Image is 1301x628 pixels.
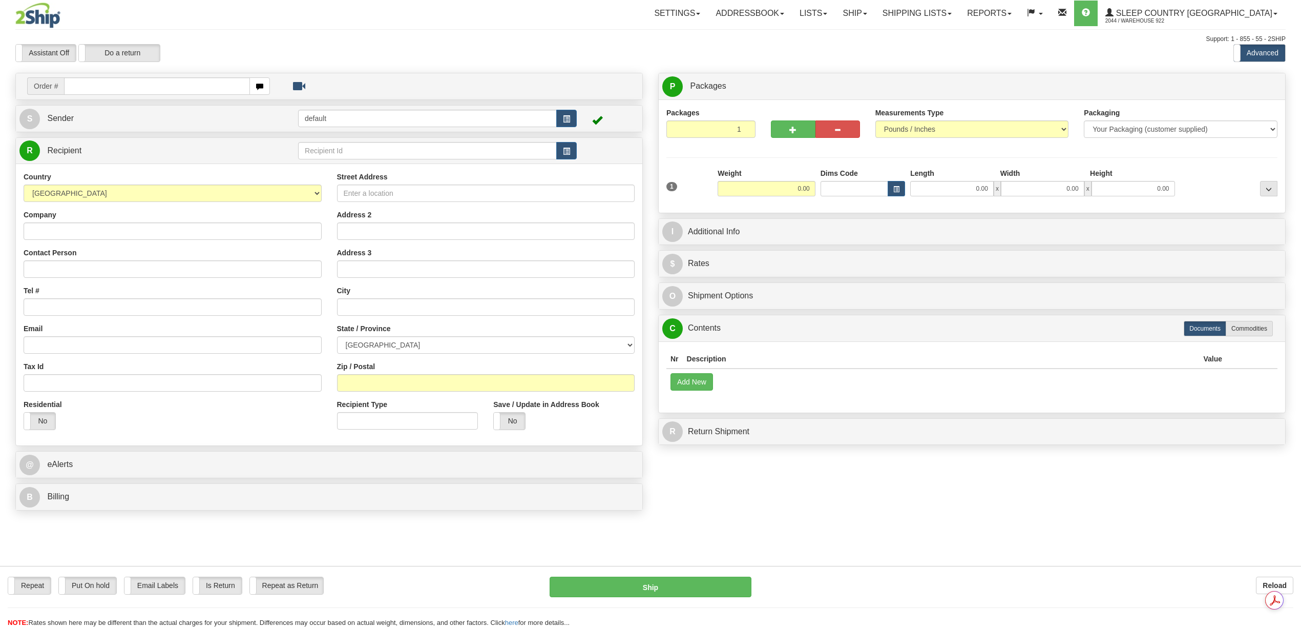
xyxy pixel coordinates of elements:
[8,619,28,626] span: NOTE:
[15,35,1286,44] div: Support: 1 - 855 - 55 - 2SHIP
[337,248,372,258] label: Address 3
[47,146,81,155] span: Recipient
[1105,16,1182,26] span: 2044 / Warehouse 922
[1114,9,1272,17] span: Sleep Country [GEOGRAPHIC_DATA]
[1184,321,1226,336] label: Documents
[1199,350,1226,369] th: Value
[1084,181,1092,196] span: x
[662,221,1282,242] a: IAdditional Info
[19,140,40,161] span: R
[662,76,1282,97] a: P Packages
[666,350,683,369] th: Nr
[666,182,677,191] span: 1
[662,254,683,274] span: $
[662,421,683,442] span: R
[124,577,185,594] label: Email Labels
[662,286,1282,307] a: OShipment Options
[683,350,1200,369] th: Description
[1084,108,1120,118] label: Packaging
[24,210,56,220] label: Company
[19,109,40,129] span: S
[193,577,242,594] label: Is Return
[19,108,298,129] a: S Sender
[19,140,267,161] a: R Recipient
[337,210,372,220] label: Address 2
[662,421,1282,442] a: RReturn Shipment
[337,399,388,410] label: Recipient Type
[15,3,60,28] img: logo2044.jpg
[666,108,700,118] label: Packages
[662,318,683,339] span: C
[8,577,51,594] label: Repeat
[662,318,1282,339] a: CContents
[59,577,116,594] label: Put On hold
[24,323,43,334] label: Email
[1098,1,1285,26] a: Sleep Country [GEOGRAPHIC_DATA] 2044 / Warehouse 922
[24,172,51,182] label: Country
[959,1,1019,26] a: Reports
[835,1,874,26] a: Ship
[690,82,726,90] span: Packages
[24,413,55,430] label: No
[337,361,375,372] label: Zip / Postal
[337,172,388,182] label: Street Address
[24,248,76,258] label: Contact Person
[24,399,62,410] label: Residential
[19,455,40,475] span: @
[718,168,741,178] label: Weight
[24,286,39,296] label: Tel #
[298,142,557,159] input: Recipient Id
[1277,261,1300,366] iframe: chat widget
[494,413,525,430] label: No
[16,45,76,62] label: Assistant Off
[792,1,835,26] a: Lists
[337,185,635,202] input: Enter a location
[646,1,708,26] a: Settings
[1260,181,1277,196] div: ...
[708,1,792,26] a: Addressbook
[1263,581,1287,590] b: Reload
[298,110,557,127] input: Sender Id
[19,454,639,475] a: @ eAlerts
[505,619,518,626] a: here
[79,45,160,62] label: Do a return
[493,399,599,410] label: Save / Update in Address Book
[994,181,1001,196] span: x
[550,577,751,597] button: Ship
[662,221,683,242] span: I
[670,373,713,391] button: Add New
[1234,45,1285,62] label: Advanced
[337,323,391,334] label: State / Province
[337,286,350,296] label: City
[19,487,639,508] a: B Billing
[47,492,69,501] span: Billing
[1226,321,1273,336] label: Commodities
[662,253,1282,274] a: $Rates
[19,487,40,508] span: B
[875,1,959,26] a: Shipping lists
[821,168,858,178] label: Dims Code
[910,168,934,178] label: Length
[1090,168,1113,178] label: Height
[662,286,683,307] span: O
[250,577,323,594] label: Repeat as Return
[47,460,73,469] span: eAlerts
[875,108,944,118] label: Measurements Type
[1000,168,1020,178] label: Width
[662,76,683,97] span: P
[27,77,64,95] span: Order #
[24,361,44,372] label: Tax Id
[47,114,74,123] span: Sender
[1256,577,1293,594] button: Reload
